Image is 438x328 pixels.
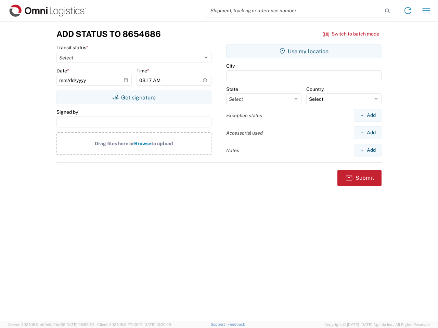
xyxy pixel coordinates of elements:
[97,323,171,327] span: Client: 2025.18.0-27d3021
[354,126,382,139] button: Add
[95,141,134,146] span: Drag files here or
[56,44,88,51] label: Transit status
[228,322,245,326] a: Feedback
[137,68,149,74] label: Time
[306,86,324,92] label: Country
[205,4,383,17] input: Shipment, tracking or reference number
[211,322,228,326] a: Support
[226,86,238,92] label: State
[226,130,263,136] label: Accessorial used
[143,323,171,327] span: [DATE] 10:20:09
[337,170,382,186] button: Submit
[226,44,382,58] button: Use my location
[354,144,382,156] button: Add
[65,323,94,327] span: [DATE] 09:52:52
[56,109,78,115] label: Signed by
[226,112,262,119] label: Exception status
[323,28,379,40] button: Switch to batch mode
[151,141,173,146] span: to upload
[226,63,235,69] label: City
[354,109,382,122] button: Add
[8,323,94,327] span: Server: 2025.18.0-bb0e0c2bd68
[324,322,430,328] span: Copyright © [DATE]-[DATE] Agistix Inc., All Rights Reserved
[226,147,239,153] label: Notes
[56,68,69,74] label: Date
[134,141,151,146] span: Browse
[56,29,161,39] h3: Add Status to 8654686
[56,91,211,104] button: Get signature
